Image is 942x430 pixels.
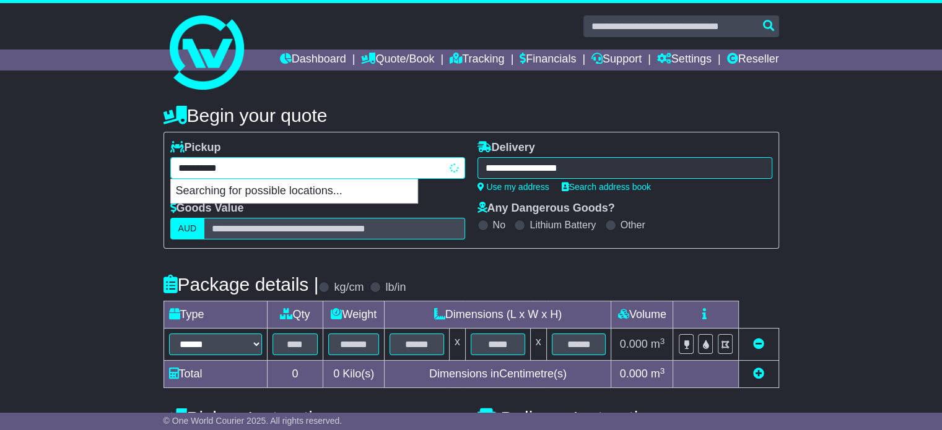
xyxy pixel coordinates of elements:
[171,179,417,203] p: Searching for possible locations...
[164,301,267,329] td: Type
[170,141,221,155] label: Pickup
[478,408,779,428] h4: Delivery Instructions
[753,338,764,350] a: Remove this item
[478,141,535,155] label: Delivery
[620,368,648,380] span: 0.000
[164,105,779,126] h4: Begin your quote
[323,301,385,329] td: Weight
[611,301,673,329] td: Volume
[620,338,648,350] span: 0.000
[170,202,244,215] label: Goods Value
[562,182,651,192] a: Search address book
[361,49,434,71] a: Quote/Book
[591,49,642,71] a: Support
[170,218,205,239] label: AUD
[520,49,576,71] a: Financials
[385,281,406,295] label: lb/in
[530,329,546,361] td: x
[660,337,665,346] sup: 3
[334,281,364,295] label: kg/cm
[164,274,319,295] h4: Package details |
[385,301,611,329] td: Dimensions (L x W x H)
[726,49,778,71] a: Reseller
[449,329,465,361] td: x
[280,49,346,71] a: Dashboard
[164,408,465,428] h4: Pickup Instructions
[333,368,339,380] span: 0
[267,361,323,388] td: 0
[267,301,323,329] td: Qty
[478,182,549,192] a: Use my address
[323,361,385,388] td: Kilo(s)
[657,49,712,71] a: Settings
[621,219,645,231] label: Other
[651,368,665,380] span: m
[753,368,764,380] a: Add new item
[164,416,342,426] span: © One World Courier 2025. All rights reserved.
[530,219,596,231] label: Lithium Battery
[493,219,505,231] label: No
[385,361,611,388] td: Dimensions in Centimetre(s)
[660,366,665,376] sup: 3
[450,49,504,71] a: Tracking
[478,202,615,215] label: Any Dangerous Goods?
[170,157,465,179] typeahead: Please provide city
[651,338,665,350] span: m
[164,361,267,388] td: Total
